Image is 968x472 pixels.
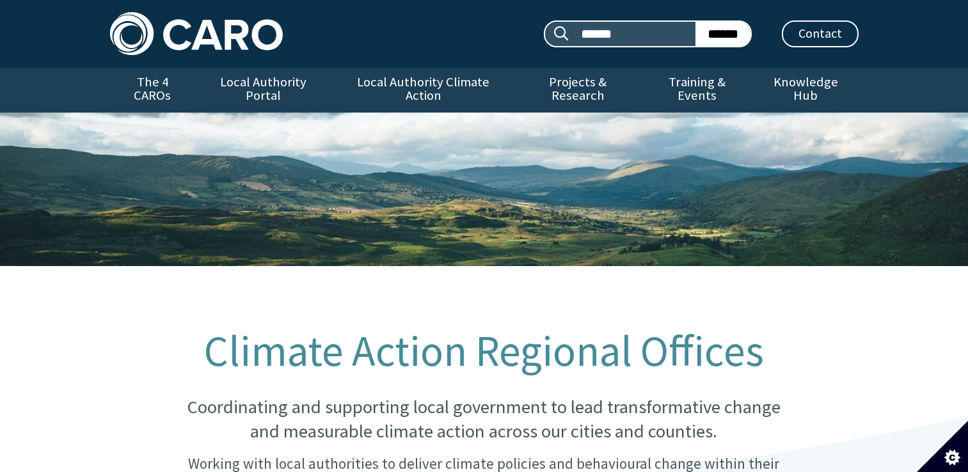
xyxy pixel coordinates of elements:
a: Training & Events [641,68,753,113]
a: Local Authority Portal [195,68,332,113]
a: Knowledge Hub [753,68,858,113]
a: Projects & Research [514,68,641,113]
a: Local Authority Climate Action [332,68,514,113]
a: Contact [782,20,859,47]
h1: Climate Action Regional Offices [173,327,794,375]
p: Coordinating and supporting local government to lead transformative change and measurable climate... [173,395,794,443]
button: Set cookie preferences [917,421,968,472]
a: The 4 CAROs [110,68,195,113]
img: Caro logo [110,12,283,55]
